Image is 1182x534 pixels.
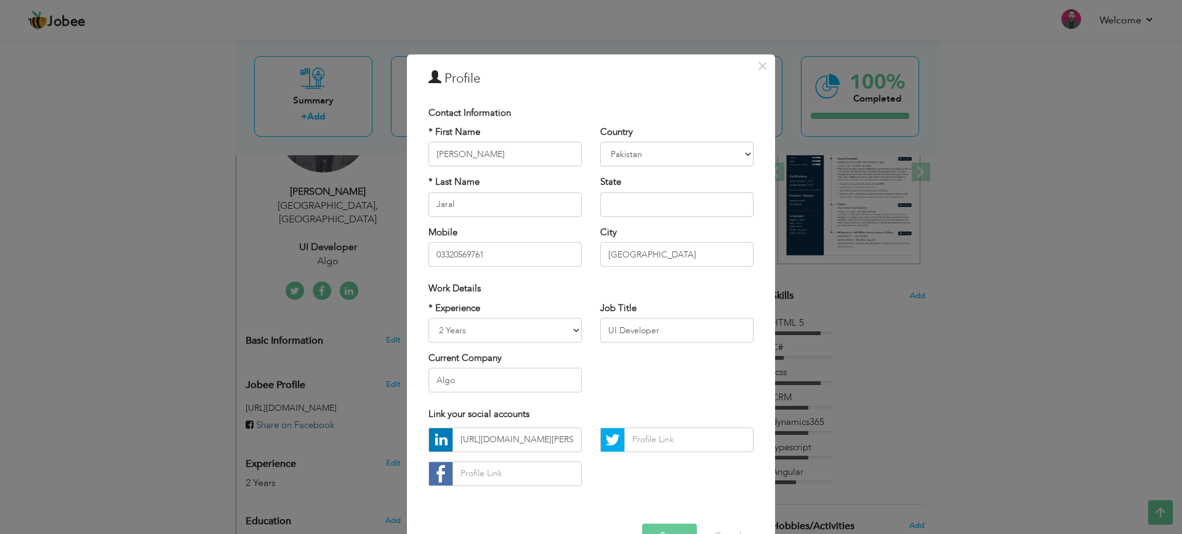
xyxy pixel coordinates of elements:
[429,428,452,451] img: linkedin
[428,352,502,365] label: Current Company
[624,427,754,452] input: Profile Link
[428,176,480,189] label: * Last Name
[428,107,511,119] span: Contact Information
[752,56,772,76] button: Close
[452,461,582,486] input: Profile Link
[428,282,481,294] span: Work Details
[452,427,582,452] input: Profile Link
[428,408,529,421] span: Link your social accounts
[601,428,624,451] img: Twitter
[429,462,452,485] img: facebook
[600,176,621,189] label: State
[428,226,457,239] label: Mobile
[600,226,617,239] label: City
[600,302,637,315] label: Job Title
[428,70,754,88] h3: Profile
[600,126,633,139] label: Country
[757,55,768,77] span: ×
[428,126,480,139] label: * First Name
[428,302,480,315] label: * Experience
